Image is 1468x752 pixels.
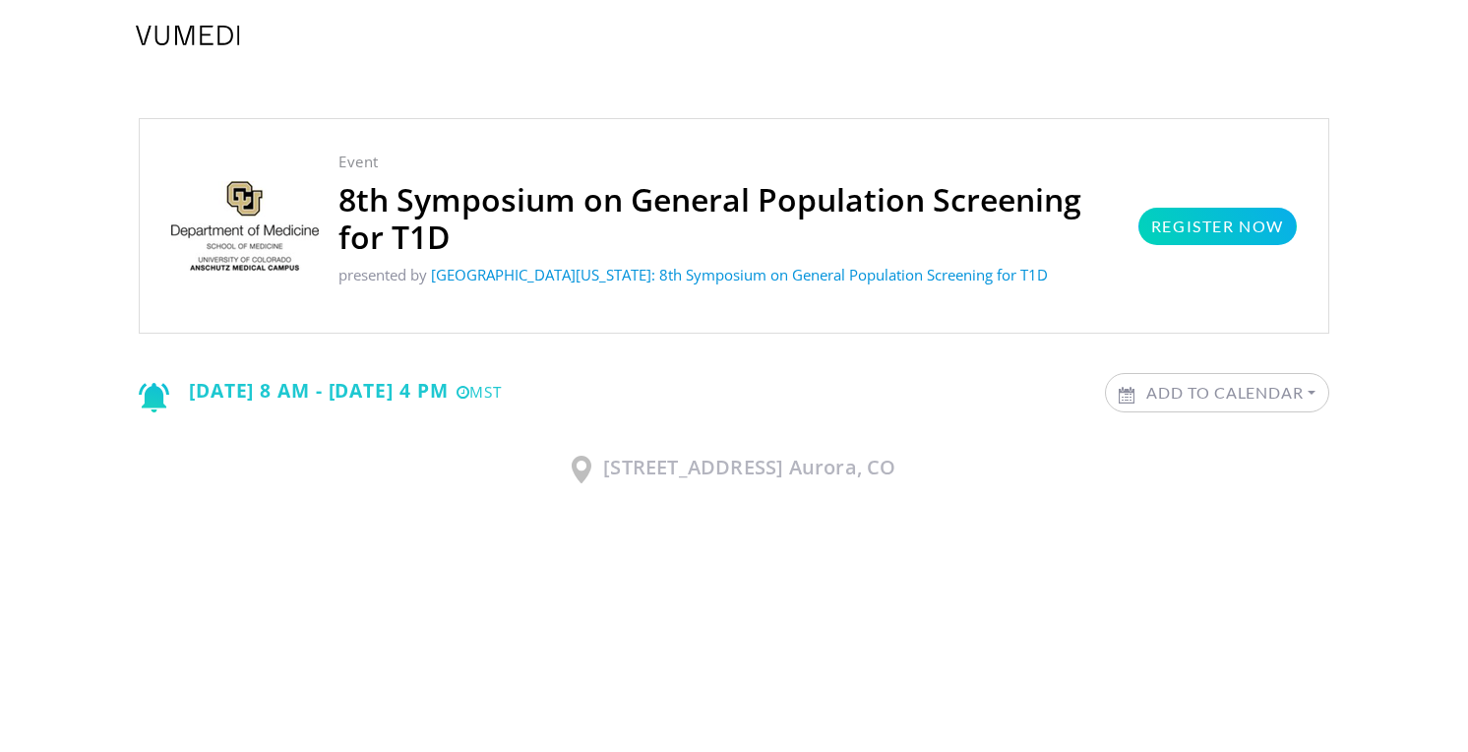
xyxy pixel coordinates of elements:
p: presented by [338,264,1119,286]
img: University of Colorado: 8th Symposium on General Population Screening for T1D [171,181,319,271]
h2: 8th Symposium on General Population Screening for T1D [338,181,1119,256]
img: VuMedi Logo [136,26,240,45]
h3: [STREET_ADDRESS] Aurora, CO [139,456,1329,483]
img: Notification icon [139,383,169,412]
p: Event [338,151,1119,173]
img: Location Icon [572,456,591,483]
a: Add to Calendar [1106,374,1328,411]
small: MST [457,382,503,403]
div: [DATE] 8 AM - [DATE] 4 PM [139,373,502,412]
img: Calendar icon [1119,387,1134,404]
a: Register Now [1138,208,1297,245]
a: [GEOGRAPHIC_DATA][US_STATE]: 8th Symposium on General Population Screening for T1D [431,265,1048,284]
